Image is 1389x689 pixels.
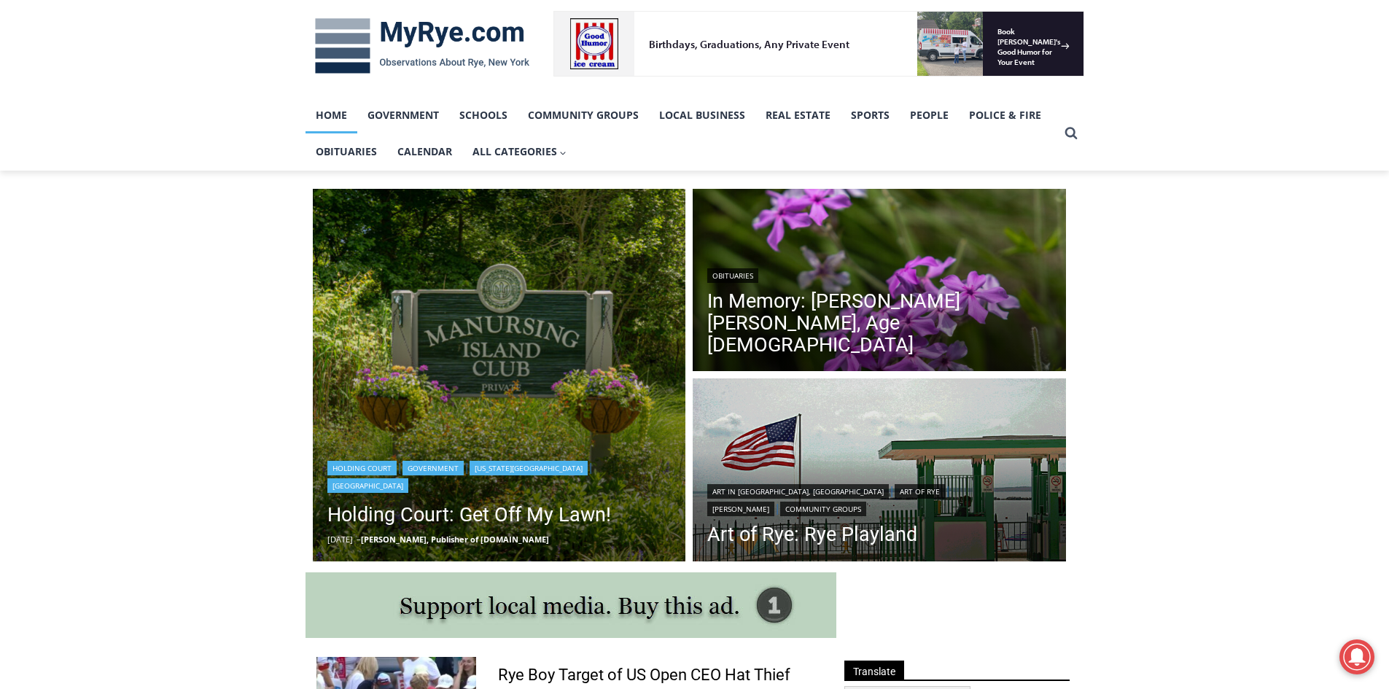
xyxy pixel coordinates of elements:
[444,15,507,56] h4: Book [PERSON_NAME]'s Good Humor for Your Event
[518,97,649,133] a: Community Groups
[150,91,214,174] div: "clearly one of the favorites in the [GEOGRAPHIC_DATA] neighborhood"
[387,133,462,170] a: Calendar
[707,268,758,283] a: Obituaries
[755,97,841,133] a: Real Estate
[895,484,945,499] a: Art of Rye
[959,97,1051,133] a: Police & Fire
[361,534,549,545] a: [PERSON_NAME], Publisher of [DOMAIN_NAME]
[306,8,539,84] img: MyRye.com
[306,572,836,638] img: support local media, buy this ad
[351,141,707,182] a: Intern @ [DOMAIN_NAME]
[96,26,360,40] div: Birthdays, Graduations, Any Private Event
[470,461,588,475] a: [US_STATE][GEOGRAPHIC_DATA]
[707,523,1051,545] a: Art of Rye: Rye Playland
[449,97,518,133] a: Schools
[381,145,676,178] span: Intern @ [DOMAIN_NAME]
[707,502,774,516] a: [PERSON_NAME]
[327,458,672,493] div: | | |
[313,189,686,562] a: Read More Holding Court: Get Off My Lawn!
[1,147,147,182] a: Open Tues. - Sun. [PHONE_NUMBER]
[1058,120,1084,147] button: View Search Form
[313,189,686,562] img: (PHOTO: Manursing Island Club in Rye. File photo, 2024. Credit: Justin Gray.)
[357,97,449,133] a: Government
[327,500,672,529] a: Holding Court: Get Off My Lawn!
[402,461,464,475] a: Government
[780,502,866,516] a: Community Groups
[693,378,1066,565] img: (PHOTO: Rye Playland. Entrance onto Playland Beach at the Boardwalk. By JoAnn Cancro.)
[327,461,397,475] a: Holding Court
[707,481,1051,516] div: | | |
[844,661,904,680] span: Translate
[693,378,1066,565] a: Read More Art of Rye: Rye Playland
[649,97,755,133] a: Local Business
[433,4,526,66] a: Book [PERSON_NAME]'s Good Humor for Your Event
[462,133,577,170] button: Child menu of All Categories
[841,97,900,133] a: Sports
[327,534,353,545] time: [DATE]
[4,150,143,206] span: Open Tues. - Sun. [PHONE_NUMBER]
[707,484,889,499] a: Art in [GEOGRAPHIC_DATA], [GEOGRAPHIC_DATA]
[357,534,361,545] span: –
[693,189,1066,375] a: Read More In Memory: Barbara Porter Schofield, Age 90
[368,1,689,141] div: "The first chef I interviewed talked about coming to [GEOGRAPHIC_DATA] from [GEOGRAPHIC_DATA] in ...
[693,189,1066,375] img: (PHOTO: Kim Eierman of EcoBeneficial designed and oversaw the installation of native plant beds f...
[327,478,408,493] a: [GEOGRAPHIC_DATA]
[306,97,357,133] a: Home
[900,97,959,133] a: People
[498,665,790,686] a: Rye Boy Target of US Open CEO Hat Thief
[306,133,387,170] a: Obituaries
[707,290,1051,356] a: In Memory: [PERSON_NAME] [PERSON_NAME], Age [DEMOGRAPHIC_DATA]
[306,97,1058,171] nav: Primary Navigation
